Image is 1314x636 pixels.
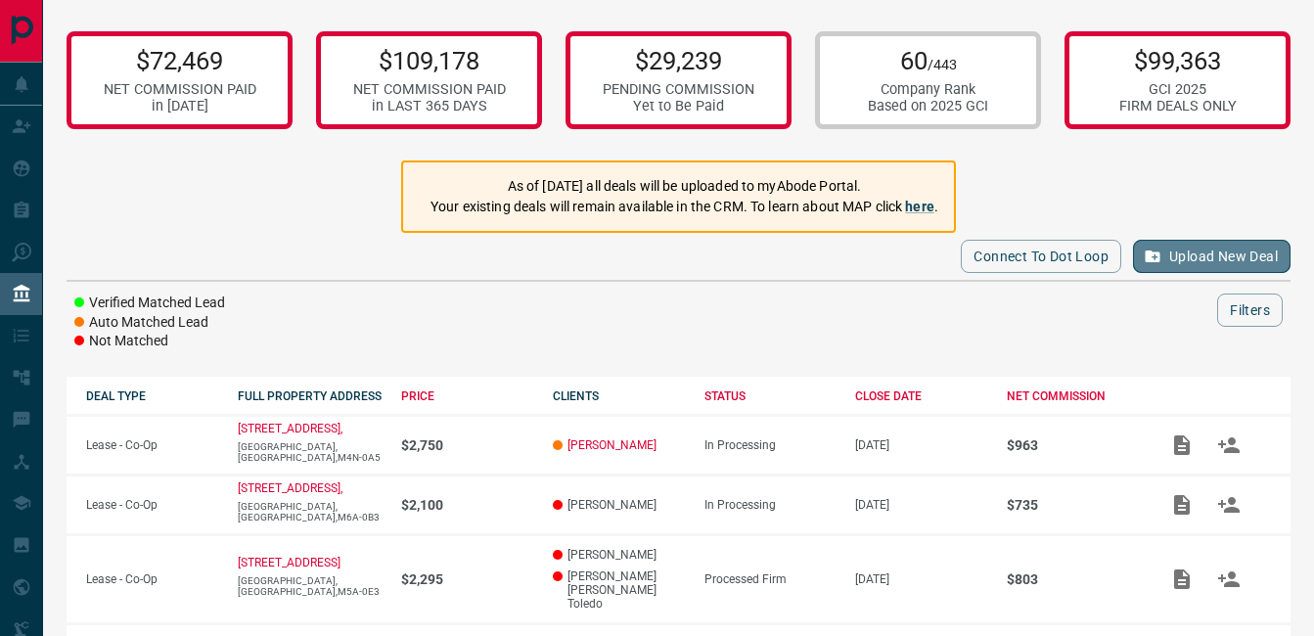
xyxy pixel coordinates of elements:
[74,332,225,351] li: Not Matched
[238,481,342,495] a: [STREET_ADDRESS],
[1119,98,1237,114] div: FIRM DEALS ONLY
[603,98,754,114] div: Yet to Be Paid
[553,389,685,403] div: CLIENTS
[401,437,533,453] p: $2,750
[238,389,382,403] div: FULL PROPERTY ADDRESS
[855,389,987,403] div: CLOSE DATE
[1158,497,1205,511] span: Add / View Documents
[238,556,340,569] a: [STREET_ADDRESS]
[401,497,533,513] p: $2,100
[961,240,1121,273] button: Connect to Dot Loop
[238,422,342,435] a: [STREET_ADDRESS],
[868,98,988,114] div: Based on 2025 GCI
[553,498,685,512] p: [PERSON_NAME]
[86,498,218,512] p: Lease - Co-Op
[1217,294,1283,327] button: Filters
[704,438,837,452] div: In Processing
[1119,46,1237,75] p: $99,363
[238,441,382,463] p: [GEOGRAPHIC_DATA],[GEOGRAPHIC_DATA],M4N-0A5
[74,313,225,333] li: Auto Matched Lead
[855,438,987,452] p: [DATE]
[238,501,382,522] p: [GEOGRAPHIC_DATA],[GEOGRAPHIC_DATA],M6A-0B3
[353,98,506,114] div: in LAST 365 DAYS
[238,575,382,597] p: [GEOGRAPHIC_DATA],[GEOGRAPHIC_DATA],M5A-0E3
[353,81,506,98] div: NET COMMISSION PAID
[603,81,754,98] div: PENDING COMMISSION
[401,389,533,403] div: PRICE
[86,438,218,452] p: Lease - Co-Op
[86,572,218,586] p: Lease - Co-Op
[567,438,657,452] a: [PERSON_NAME]
[1158,437,1205,451] span: Add / View Documents
[704,498,837,512] div: In Processing
[855,572,987,586] p: [DATE]
[1158,571,1205,585] span: Add / View Documents
[704,389,837,403] div: STATUS
[104,46,256,75] p: $72,469
[104,98,256,114] div: in [DATE]
[1205,497,1252,511] span: Match Clients
[704,572,837,586] div: Processed Firm
[1119,81,1237,98] div: GCI 2025
[553,548,685,562] p: [PERSON_NAME]
[928,57,957,73] span: /443
[1133,240,1291,273] button: Upload New Deal
[603,46,754,75] p: $29,239
[74,294,225,313] li: Verified Matched Lead
[86,389,218,403] div: DEAL TYPE
[430,197,938,217] p: Your existing deals will remain available in the CRM. To learn about MAP click .
[868,81,988,98] div: Company Rank
[1007,437,1139,453] p: $963
[1205,437,1252,451] span: Match Clients
[1205,571,1252,585] span: Match Clients
[855,498,987,512] p: [DATE]
[401,571,533,587] p: $2,295
[353,46,506,75] p: $109,178
[430,176,938,197] p: As of [DATE] all deals will be uploaded to myAbode Portal.
[1007,389,1139,403] div: NET COMMISSION
[868,46,988,75] p: 60
[905,199,934,214] a: here
[553,569,685,611] p: [PERSON_NAME] [PERSON_NAME] Toledo
[104,81,256,98] div: NET COMMISSION PAID
[1007,497,1139,513] p: $735
[1007,571,1139,587] p: $803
